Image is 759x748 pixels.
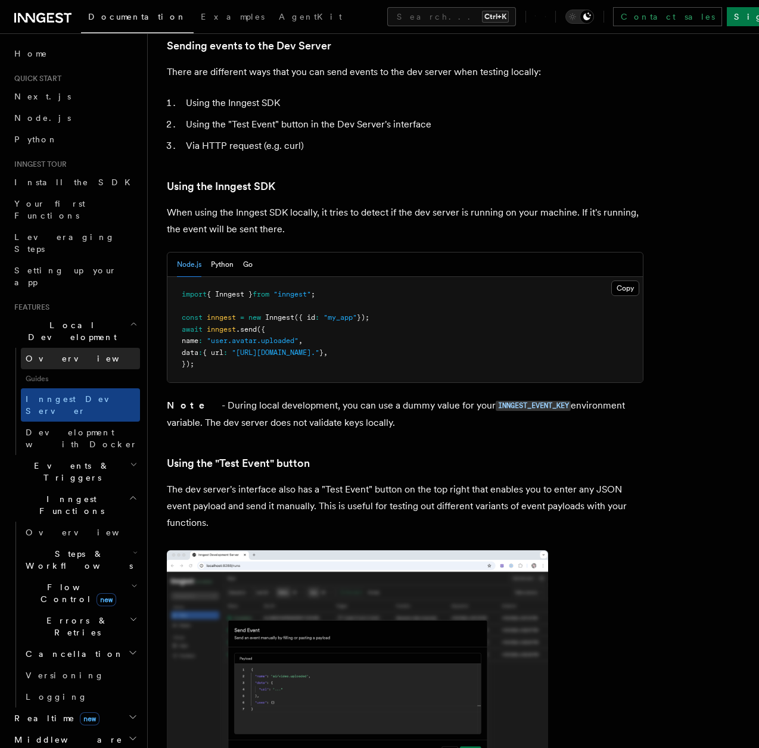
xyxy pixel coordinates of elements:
[88,12,186,21] span: Documentation
[14,266,117,287] span: Setting up your app
[565,10,594,24] button: Toggle dark mode
[232,348,319,357] span: "[URL][DOMAIN_NAME]."
[10,522,140,708] div: Inngest Functions
[182,95,643,111] li: Using the Inngest SDK
[14,232,115,254] span: Leveraging Steps
[26,692,88,702] span: Logging
[21,388,140,422] a: Inngest Dev Server
[323,313,357,322] span: "my_app"
[223,348,228,357] span: :
[167,481,643,531] p: The dev server's interface also has a "Test Event" button on the top right that enables you to en...
[26,354,148,363] span: Overview
[182,325,203,334] span: await
[10,348,140,455] div: Local Development
[10,303,49,312] span: Features
[240,313,244,322] span: =
[182,116,643,133] li: Using the "Test Event" button in the Dev Server's interface
[14,48,48,60] span: Home
[81,4,194,33] a: Documentation
[26,428,138,449] span: Development with Docker
[207,313,236,322] span: inngest
[182,360,194,368] span: });
[10,86,140,107] a: Next.js
[323,348,328,357] span: ,
[294,313,315,322] span: ({ id
[387,7,516,26] button: Search...Ctrl+K
[496,400,571,411] a: INNGEST_EVENT_KEY
[272,4,349,32] a: AgentKit
[10,488,140,522] button: Inngest Functions
[182,348,198,357] span: data
[182,290,207,298] span: import
[21,643,140,665] button: Cancellation
[80,712,99,725] span: new
[298,336,303,345] span: ,
[10,43,140,64] a: Home
[167,400,222,411] strong: Note
[14,177,138,187] span: Install the SDK
[21,522,140,543] a: Overview
[315,313,319,322] span: :
[207,325,236,334] span: inngest
[26,671,104,680] span: Versioning
[182,138,643,154] li: Via HTTP request (e.g. curl)
[21,615,129,638] span: Errors & Retries
[279,12,342,21] span: AgentKit
[182,313,203,322] span: const
[10,160,67,169] span: Inngest tour
[207,290,253,298] span: { Inngest }
[311,290,315,298] span: ;
[167,204,643,238] p: When using the Inngest SDK locally, it tries to detect if the dev server is running on your machi...
[167,38,331,54] a: Sending events to the Dev Server
[21,576,140,610] button: Flow Controlnew
[273,290,311,298] span: "inngest"
[10,74,61,83] span: Quick start
[611,280,639,296] button: Copy
[319,348,323,357] span: }
[21,581,131,605] span: Flow Control
[198,348,203,357] span: :
[10,107,140,129] a: Node.js
[21,369,140,388] span: Guides
[613,7,722,26] a: Contact sales
[97,593,116,606] span: new
[10,314,140,348] button: Local Development
[14,92,71,101] span: Next.js
[211,253,234,277] button: Python
[201,12,265,21] span: Examples
[10,193,140,226] a: Your first Functions
[10,455,140,488] button: Events & Triggers
[14,113,71,123] span: Node.js
[198,336,203,345] span: :
[482,11,509,23] kbd: Ctrl+K
[203,348,223,357] span: { url
[10,172,140,193] a: Install the SDK
[496,401,571,411] code: INNGEST_EVENT_KEY
[243,253,253,277] button: Go
[21,648,124,660] span: Cancellation
[248,313,261,322] span: new
[253,290,269,298] span: from
[21,422,140,455] a: Development with Docker
[357,313,369,322] span: });
[26,528,148,537] span: Overview
[167,397,643,431] p: - During local development, you can use a dummy value for your environment variable. The dev serv...
[10,319,130,343] span: Local Development
[14,199,85,220] span: Your first Functions
[10,460,130,484] span: Events & Triggers
[167,455,310,472] a: Using the "Test Event" button
[10,734,123,746] span: Middleware
[10,226,140,260] a: Leveraging Steps
[14,135,58,144] span: Python
[194,4,272,32] a: Examples
[10,712,99,724] span: Realtime
[10,708,140,729] button: Realtimenew
[21,348,140,369] a: Overview
[10,260,140,293] a: Setting up your app
[21,548,133,572] span: Steps & Workflows
[182,336,198,345] span: name
[10,493,129,517] span: Inngest Functions
[21,543,140,576] button: Steps & Workflows
[167,178,275,195] a: Using the Inngest SDK
[177,253,201,277] button: Node.js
